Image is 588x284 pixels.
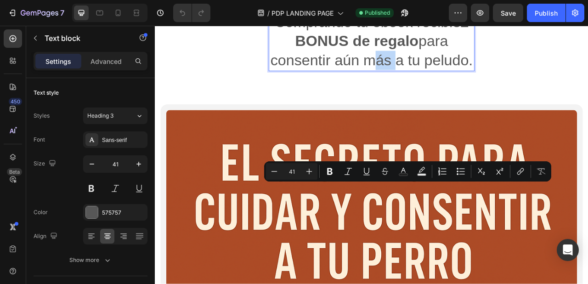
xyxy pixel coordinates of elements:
[271,8,334,18] span: PDP LANDING PAGE
[34,89,59,97] div: Text style
[264,161,551,182] div: Editor contextual toolbar
[45,33,123,44] p: Text block
[557,239,579,261] div: Open Intercom Messenger
[34,158,58,170] div: Size
[493,4,523,22] button: Save
[9,98,22,105] div: 450
[60,7,64,18] p: 7
[535,8,558,18] div: Publish
[90,57,122,66] p: Advanced
[45,57,71,66] p: Settings
[102,136,145,144] div: Sans-serif
[527,4,565,22] button: Publish
[267,8,270,18] span: /
[7,168,22,176] div: Beta
[34,208,48,216] div: Color
[69,256,112,265] div: Show more
[34,112,50,120] div: Styles
[102,209,145,217] div: 575757
[83,108,147,124] button: Heading 3
[34,252,147,268] button: Show more
[34,136,45,144] div: Font
[4,4,68,22] button: 7
[501,9,516,17] span: Save
[173,4,210,22] div: Undo/Redo
[87,112,113,120] span: Heading 3
[155,26,588,284] iframe: Design area
[365,9,390,17] span: Published
[34,230,59,243] div: Align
